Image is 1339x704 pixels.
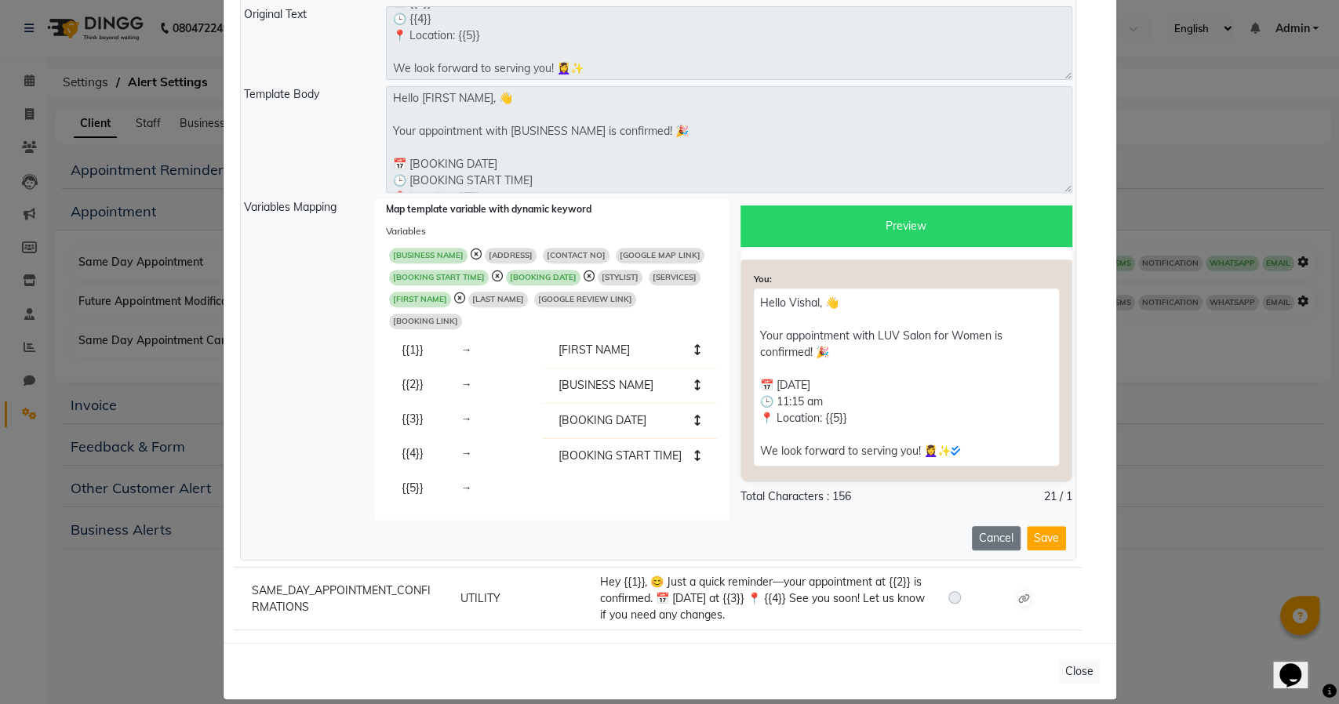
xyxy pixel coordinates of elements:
[386,436,488,471] li: {{4}}
[485,248,537,263] span: [ADDRESS]
[386,470,488,506] li: {{5}}
[386,332,488,368] li: {{1}}
[506,270,580,285] span: [BOOKING DATE]
[740,488,851,505] div: Total Characters : 156
[649,270,700,285] span: [SERVICES]
[543,368,717,404] li: [BUSINESS NAME]
[386,224,426,238] label: Variables
[543,248,609,263] span: [CONTACT NO]
[389,270,489,285] span: [BOOKING START TIME]
[543,403,717,439] li: [BOOKING DATE]
[543,332,717,368] li: [FIRST NAME]
[386,401,488,437] li: {{3}}
[740,205,1072,247] div: Preview
[232,6,374,80] div: Original Text
[232,199,374,521] div: Variables Mapping
[754,288,1059,466] p: Hello Vishal, 👋 Your appointment with LUV Salon for Women is confirmed! 🎉 📅 [DATE] 🕒 11:15 am 📍 L...
[534,292,636,307] span: [GOOGLE REVIEW LINK]
[386,367,488,402] li: {{2}}
[468,292,528,307] span: [LAST NAME]
[543,438,717,474] li: [BOOKING START TIME]
[460,591,500,605] span: UTILITY
[389,248,468,263] span: [BUSINESS NAME]
[616,248,704,263] span: [GOOGLE MAP LINK]
[389,292,451,307] span: [FIRST NAME]
[461,377,472,391] span: →
[1273,641,1323,688] iframe: chat widget
[386,202,591,216] label: Map template variable with dynamic keyword
[461,343,472,357] span: →
[461,412,472,426] span: →
[1044,488,1072,505] div: 21 / 1
[754,274,772,285] strong: You:
[389,314,462,329] span: [BOOKING LINK]
[252,583,431,614] span: SAME_DAY_APPOINTMENT_CONFIRMATIONS
[461,481,472,495] span: →
[1027,526,1066,550] button: Save
[461,446,472,460] span: →
[600,575,925,622] span: Hey {{1}}, 😊 Just a quick reminder—your appointment at {{2}} is confirmed. 📅 [DATE] at {{3}} 📍 {{...
[598,270,642,285] span: [STYLIST]
[972,526,1021,550] button: Cancel
[232,86,374,193] div: Template Body
[1058,659,1101,684] button: Close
